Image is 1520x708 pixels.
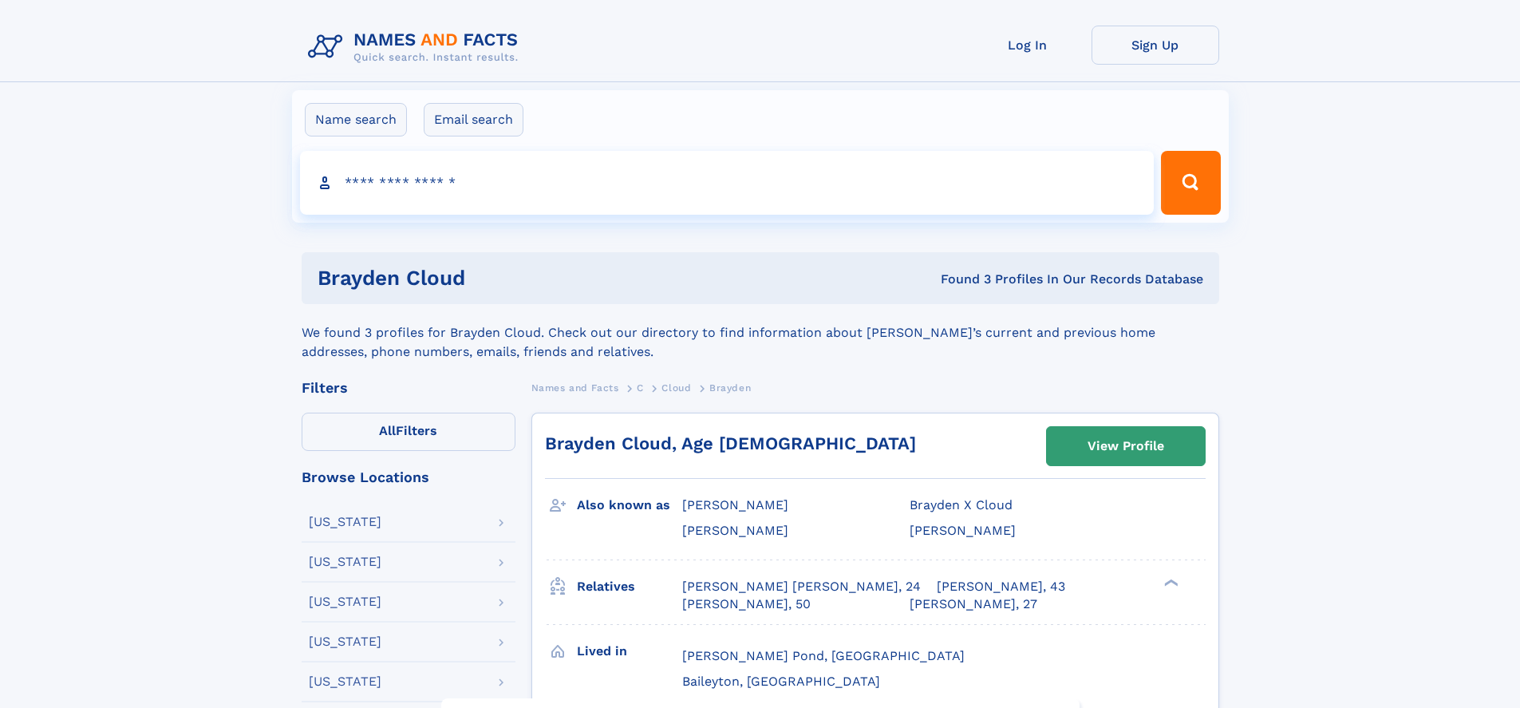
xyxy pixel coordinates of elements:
[379,423,396,438] span: All
[661,382,691,394] span: Cloud
[305,103,407,136] label: Name search
[300,151,1155,215] input: search input
[964,26,1092,65] a: Log In
[637,378,644,398] a: C
[302,470,515,485] div: Browse Locations
[637,382,644,394] span: C
[577,573,682,600] h3: Relatives
[682,523,788,538] span: [PERSON_NAME]
[302,413,515,451] label: Filters
[318,268,703,288] h1: Brayden Cloud
[577,492,682,519] h3: Also known as
[937,578,1065,595] a: [PERSON_NAME], 43
[910,497,1013,512] span: Brayden X Cloud
[682,595,811,613] a: [PERSON_NAME], 50
[309,675,381,688] div: [US_STATE]
[661,378,691,398] a: Cloud
[545,433,916,453] a: Brayden Cloud, Age [DEMOGRAPHIC_DATA]
[709,382,751,394] span: Brayden
[682,648,965,663] span: [PERSON_NAME] Pond, [GEOGRAPHIC_DATA]
[309,595,381,608] div: [US_STATE]
[1088,428,1164,465] div: View Profile
[1160,577,1179,587] div: ❯
[703,271,1203,288] div: Found 3 Profiles In Our Records Database
[302,26,531,69] img: Logo Names and Facts
[682,674,880,689] span: Baileyton, [GEOGRAPHIC_DATA]
[577,638,682,665] h3: Lived in
[1047,427,1205,465] a: View Profile
[1092,26,1219,65] a: Sign Up
[424,103,523,136] label: Email search
[302,304,1219,362] div: We found 3 profiles for Brayden Cloud. Check out our directory to find information about [PERSON_...
[531,378,619,398] a: Names and Facts
[910,595,1037,613] a: [PERSON_NAME], 27
[309,635,381,648] div: [US_STATE]
[302,381,515,395] div: Filters
[1161,151,1220,215] button: Search Button
[309,556,381,568] div: [US_STATE]
[309,516,381,528] div: [US_STATE]
[910,523,1016,538] span: [PERSON_NAME]
[682,578,921,595] a: [PERSON_NAME] [PERSON_NAME], 24
[682,497,788,512] span: [PERSON_NAME]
